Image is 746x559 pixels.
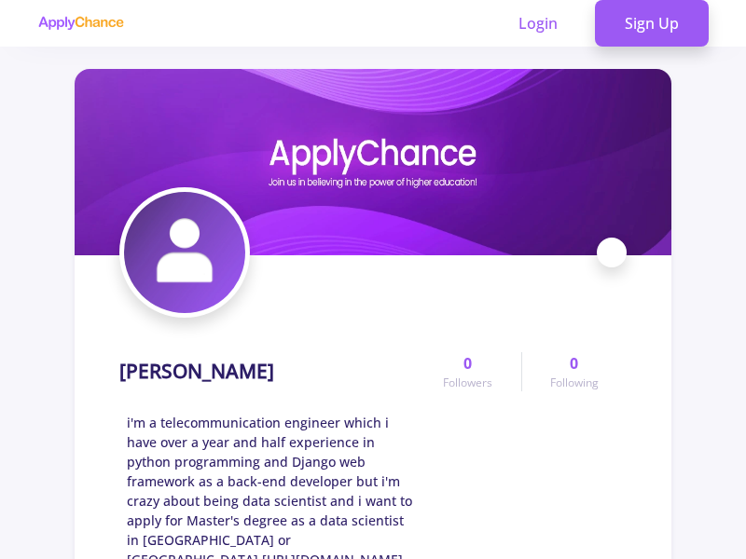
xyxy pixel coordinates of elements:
[521,352,627,391] a: 0Following
[570,352,578,375] span: 0
[119,360,274,383] h1: [PERSON_NAME]
[550,375,599,391] span: Following
[75,69,671,255] img: Arash Mohtaramicover image
[124,192,245,313] img: Arash Mohtaramiavatar
[463,352,472,375] span: 0
[443,375,492,391] span: Followers
[37,16,124,31] img: applychance logo text only
[415,352,520,391] a: 0Followers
